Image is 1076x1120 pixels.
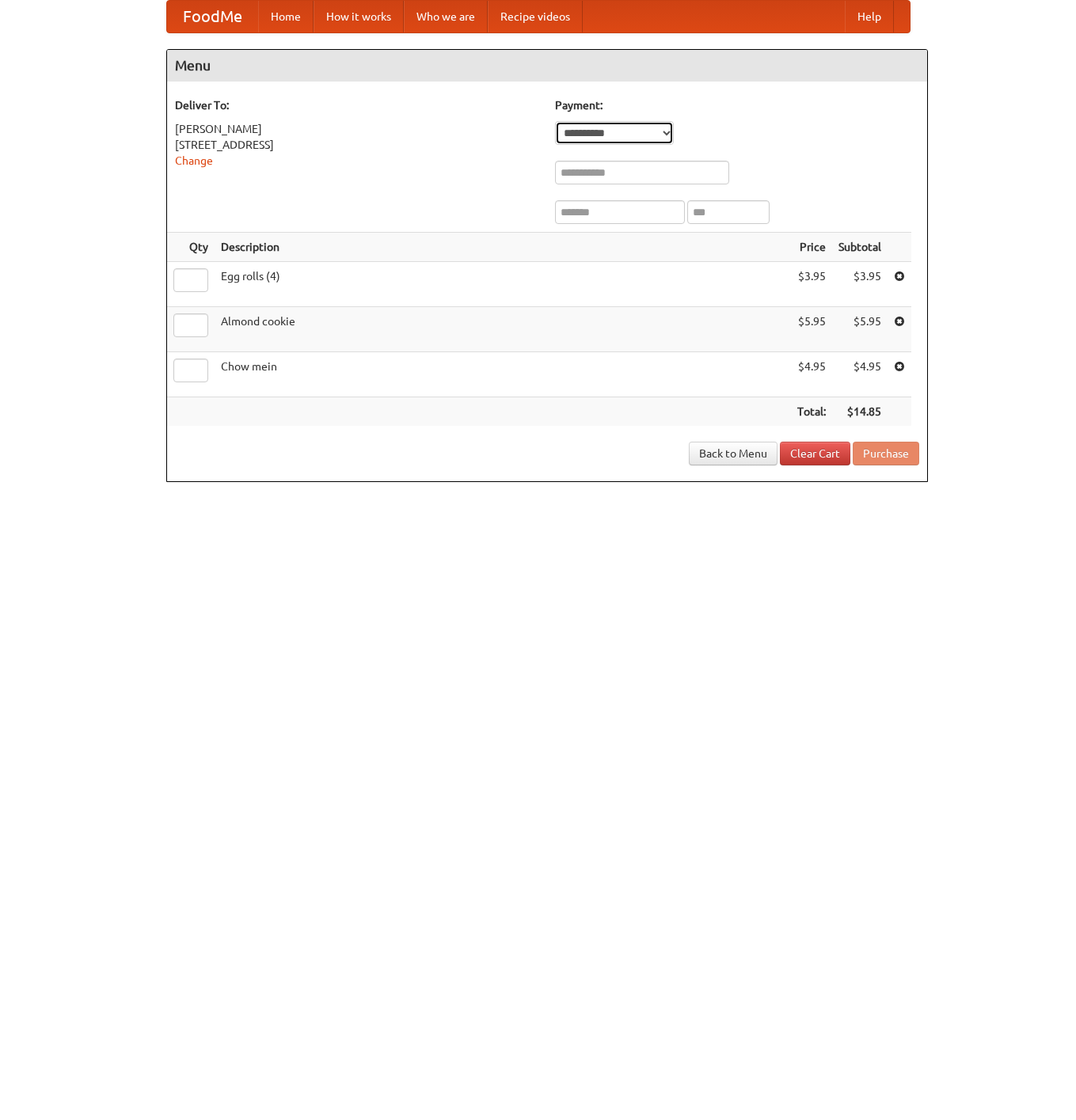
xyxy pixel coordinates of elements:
td: Chow mein [215,352,791,397]
a: Back to Menu [689,442,778,465]
a: Who we are [404,1,488,32]
th: Description [215,233,791,262]
a: Clear Cart [780,442,850,465]
div: [PERSON_NAME] [175,121,539,137]
a: FoodMe [167,1,258,32]
h5: Deliver To: [175,97,539,113]
td: Almond cookie [215,307,791,352]
a: Recipe videos [488,1,583,32]
td: $4.95 [791,352,832,397]
td: $4.95 [832,352,888,397]
td: Egg rolls (4) [215,262,791,307]
button: Purchase [853,442,919,465]
th: Price [791,233,832,262]
th: Subtotal [832,233,888,262]
th: $14.85 [832,397,888,427]
td: $3.95 [832,262,888,307]
th: Qty [167,233,215,262]
td: $5.95 [832,307,888,352]
a: Change [175,154,213,167]
div: [STREET_ADDRESS] [175,137,539,153]
a: Home [258,1,314,32]
h5: Payment: [555,97,919,113]
a: Help [845,1,894,32]
th: Total: [791,397,832,427]
a: How it works [314,1,404,32]
h4: Menu [167,50,927,82]
td: $3.95 [791,262,832,307]
td: $5.95 [791,307,832,352]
